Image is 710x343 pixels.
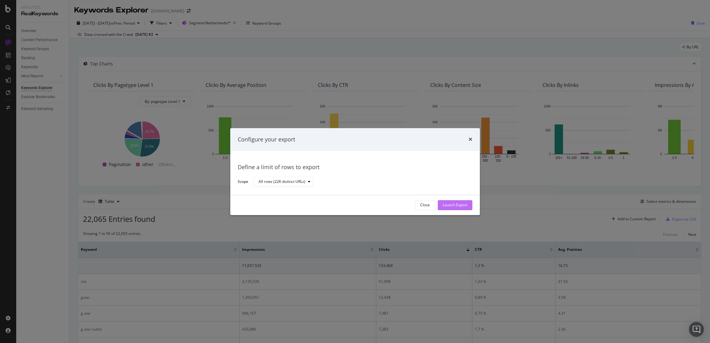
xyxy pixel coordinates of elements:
[259,180,305,184] div: All rows (22K distinct URLs)
[238,179,248,186] label: Scope
[469,136,472,144] div: times
[689,322,704,337] div: Open Intercom Messenger
[420,202,430,208] div: Close
[238,164,472,172] div: Define a limit of rows to export
[238,136,295,144] div: Configure your export
[415,200,435,210] button: Close
[438,200,472,210] button: Launch Export
[443,202,467,208] div: Launch Export
[230,128,480,215] div: modal
[253,177,313,187] button: All rows (22K distinct URLs)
